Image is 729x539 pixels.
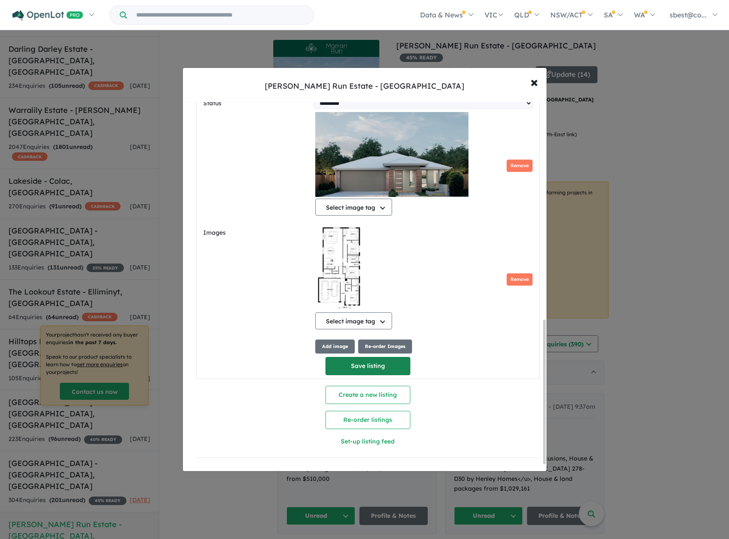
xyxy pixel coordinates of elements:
[265,81,464,92] div: [PERSON_NAME] Run Estate - [GEOGRAPHIC_DATA]
[530,73,538,91] span: ×
[670,11,707,19] span: sbest@co...
[325,386,410,404] button: Create a new listing
[358,340,412,354] button: Re-order Images
[282,432,454,451] button: Set-up listing feed
[315,226,363,311] img: wPmgkuSxI2argAAAABJRU5ErkJggg==
[203,98,311,109] label: Status
[12,10,83,21] img: Openlot PRO Logo White
[325,357,410,375] button: Save listing
[315,199,392,216] button: Select image tag
[203,228,312,238] label: Images
[315,112,468,197] img: 4fNUt1rhs3PcQAAAAASUVORK5CYII=
[315,312,392,329] button: Select image tag
[507,273,533,286] button: Remove
[325,411,410,429] button: Re-order listings
[315,340,355,354] button: Add image
[507,160,533,172] button: Remove
[129,6,312,24] input: Try estate name, suburb, builder or developer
